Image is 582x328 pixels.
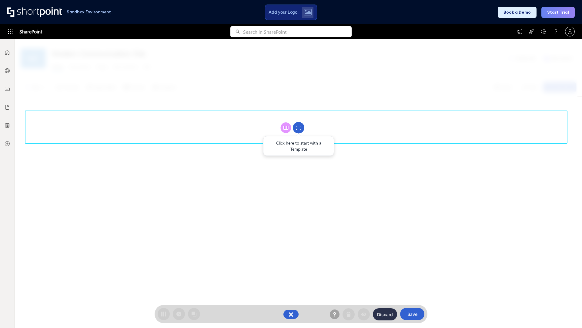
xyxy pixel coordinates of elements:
[243,26,352,37] input: Search in SharePoint
[269,9,298,15] span: Add your Logo:
[400,308,424,320] button: Save
[67,10,111,14] h1: Sandbox Environment
[304,9,312,15] img: Upload logo
[373,308,397,320] button: Discard
[498,7,537,18] button: Book a Demo
[541,7,575,18] button: Start Trial
[19,24,42,39] span: SharePoint
[552,299,582,328] iframe: Chat Widget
